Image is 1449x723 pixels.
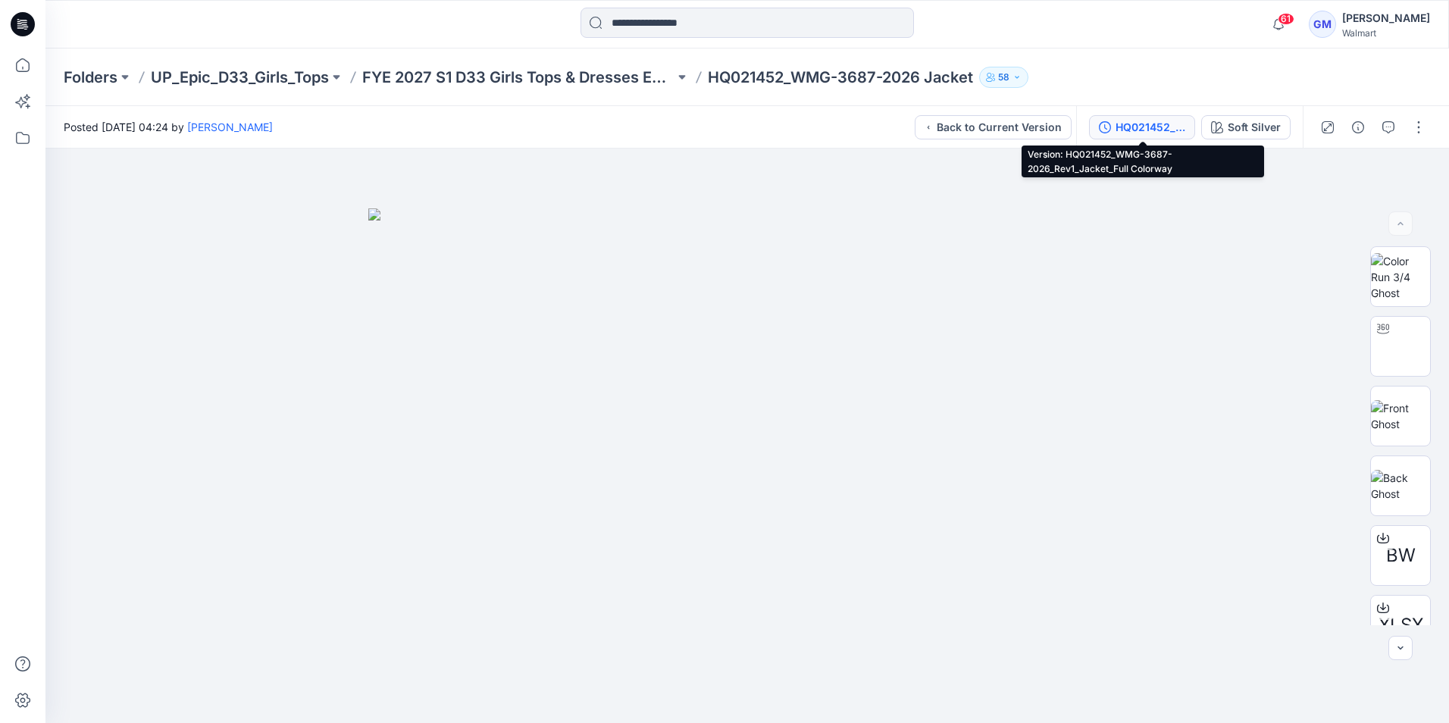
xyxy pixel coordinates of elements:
[1089,115,1195,139] button: HQ021452_WMG-3687-2026_Rev1_Jacket_Full Colorway
[368,208,1126,723] img: eyJhbGciOiJIUzI1NiIsImtpZCI6IjAiLCJzbHQiOiJzZXMiLCJ0eXAiOiJKV1QifQ.eyJkYXRhIjp7InR5cGUiOiJzdG9yYW...
[1386,542,1416,569] span: BW
[1371,400,1430,432] img: Front Ghost
[1201,115,1291,139] button: Soft Silver
[187,121,273,133] a: [PERSON_NAME]
[1371,253,1430,301] img: Color Run 3/4 Ghost
[64,67,117,88] a: Folders
[362,67,674,88] a: FYE 2027 S1 D33 Girls Tops & Dresses Epic Design
[1228,119,1281,136] div: Soft Silver
[915,115,1072,139] button: Back to Current Version
[1346,115,1370,139] button: Details
[151,67,329,88] a: UP_Epic_D33_Girls_Tops
[1342,27,1430,39] div: Walmart
[1278,13,1294,25] span: 61
[1342,9,1430,27] div: [PERSON_NAME]
[1379,612,1423,639] span: XLSX
[1371,470,1430,502] img: Back Ghost
[979,67,1028,88] button: 58
[708,67,973,88] p: HQ021452_WMG-3687-2026 Jacket
[1309,11,1336,38] div: GM
[998,69,1009,86] p: 58
[1116,119,1185,136] div: HQ021452_WMG-3687-2026_Rev1_Jacket_Full Colorway
[64,119,273,135] span: Posted [DATE] 04:24 by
